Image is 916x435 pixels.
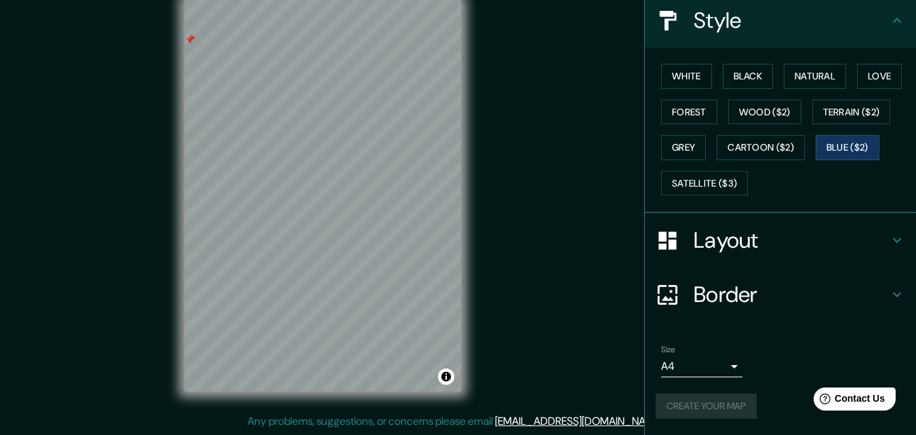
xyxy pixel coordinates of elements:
button: Terrain ($2) [812,100,891,125]
h4: Border [694,281,889,308]
div: Layout [645,213,916,267]
button: White [661,64,712,89]
button: Blue ($2) [816,135,879,160]
button: Black [723,64,774,89]
h4: Layout [694,227,889,254]
p: Any problems, suggestions, or concerns please email . [247,413,664,430]
button: Natural [784,64,846,89]
button: Love [857,64,902,89]
h4: Style [694,7,889,34]
iframe: Help widget launcher [795,382,901,420]
a: [EMAIL_ADDRESS][DOMAIN_NAME] [495,414,662,428]
button: Cartoon ($2) [717,135,805,160]
div: Border [645,267,916,322]
button: Wood ($2) [728,100,801,125]
button: Toggle attribution [438,368,454,385]
button: Satellite ($3) [661,171,748,196]
label: Size [661,344,675,356]
button: Grey [661,135,706,160]
button: Forest [661,100,717,125]
div: A4 [661,356,742,377]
